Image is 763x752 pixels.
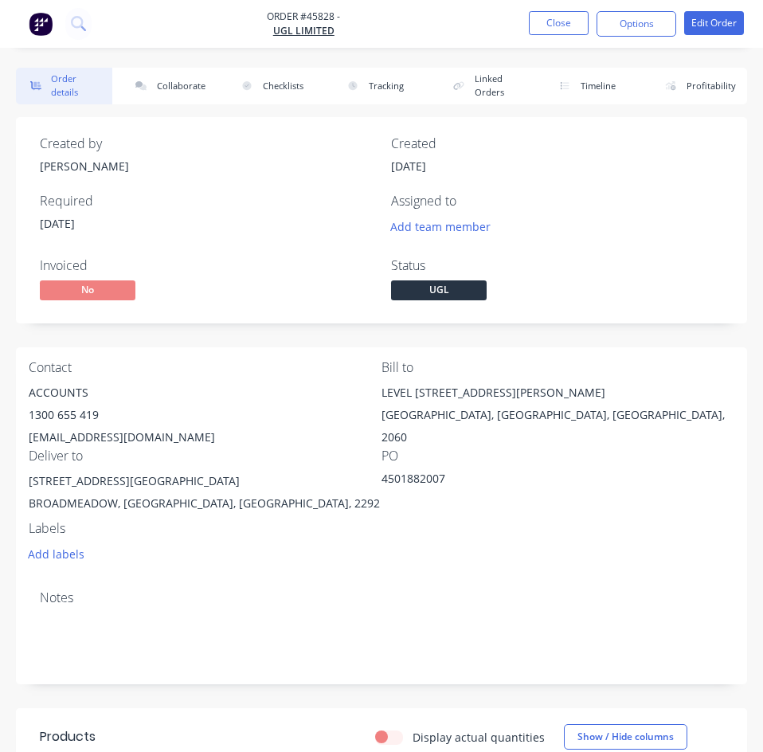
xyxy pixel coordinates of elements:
button: Tracking [334,68,430,104]
div: Labels [29,521,381,536]
span: UGL [391,280,487,300]
span: [DATE] [391,159,426,174]
button: Checklists [228,68,324,104]
div: [GEOGRAPHIC_DATA], [GEOGRAPHIC_DATA], [GEOGRAPHIC_DATA], 2060 [381,404,734,448]
button: Show / Hide columns [564,724,687,750]
div: Deliver to [29,448,381,464]
div: Required [40,194,372,209]
div: Created by [40,136,372,151]
div: LEVEL [STREET_ADDRESS][PERSON_NAME][GEOGRAPHIC_DATA], [GEOGRAPHIC_DATA], [GEOGRAPHIC_DATA], 2060 [381,382,734,448]
div: Invoiced [40,258,372,273]
span: [DATE] [40,216,75,231]
button: Close [529,11,589,35]
img: Factory [29,12,53,36]
button: Collaborate [122,68,218,104]
div: BROADMEADOW, [GEOGRAPHIC_DATA], [GEOGRAPHIC_DATA], 2292 [29,492,381,515]
div: ACCOUNTS [29,382,381,404]
button: Add labels [20,543,93,565]
div: [PERSON_NAME] [40,158,372,174]
button: Timeline [545,68,641,104]
div: ACCOUNTS1300 655 419[EMAIL_ADDRESS][DOMAIN_NAME] [29,382,381,448]
div: 1300 655 419 [29,404,381,426]
button: Linked Orders [439,68,535,104]
div: PO [381,448,734,464]
div: [STREET_ADDRESS][GEOGRAPHIC_DATA]BROADMEADOW, [GEOGRAPHIC_DATA], [GEOGRAPHIC_DATA], 2292 [29,470,381,521]
div: [EMAIL_ADDRESS][DOMAIN_NAME] [29,426,381,448]
button: Options [597,11,676,37]
div: Status [391,258,723,273]
div: [STREET_ADDRESS][GEOGRAPHIC_DATA] [29,470,381,492]
button: Profitability [651,68,747,104]
span: No [40,280,135,300]
div: Bill to [381,360,734,375]
div: Assigned to [391,194,723,209]
div: Contact [29,360,381,375]
label: Display actual quantities [413,729,545,746]
div: Products [40,727,96,746]
button: Edit Order [684,11,744,35]
button: Add team member [382,215,499,237]
div: LEVEL [STREET_ADDRESS][PERSON_NAME] [381,382,734,404]
span: Order #45828 - [267,10,340,24]
button: Add team member [391,215,499,237]
a: UGL LIMITED [267,24,340,38]
button: UGL [391,280,487,304]
div: 4501882007 [381,470,581,492]
button: Order details [16,68,112,104]
div: Created [391,136,723,151]
div: Notes [40,590,723,605]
